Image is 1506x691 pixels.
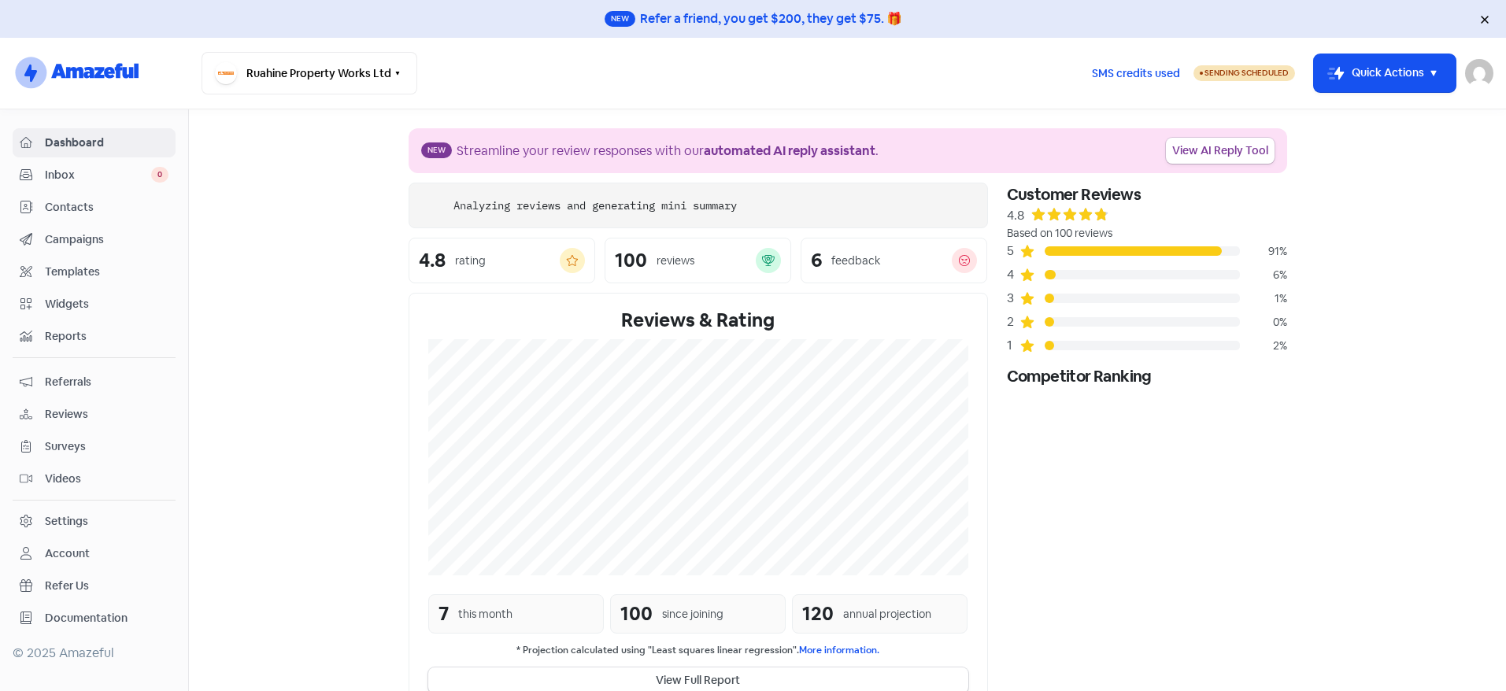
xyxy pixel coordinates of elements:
[1007,289,1019,308] div: 3
[811,251,822,270] div: 6
[13,128,176,157] a: Dashboard
[1092,65,1180,82] span: SMS credits used
[13,161,176,190] a: Inbox 0
[13,604,176,633] a: Documentation
[45,264,168,280] span: Templates
[1204,68,1289,78] span: Sending Scheduled
[438,600,449,628] div: 7
[1240,243,1287,260] div: 91%
[409,238,595,283] a: 4.8rating
[13,644,176,663] div: © 2025 Amazeful
[605,11,635,27] span: New
[1240,338,1287,354] div: 2%
[45,578,168,594] span: Refer Us
[1007,364,1287,388] div: Competitor Ranking
[428,643,968,658] small: * Projection calculated using "Least squares linear regression".
[640,9,902,28] div: Refer a friend, you get $200, they get $75. 🎁
[704,142,875,159] b: automated AI reply assistant
[202,52,417,94] button: Ruahine Property Works Ltd
[151,167,168,183] span: 0
[1007,242,1019,261] div: 5
[13,400,176,429] a: Reviews
[45,406,168,423] span: Reviews
[428,306,968,334] div: Reviews & Rating
[45,231,168,248] span: Campaigns
[13,571,176,600] a: Refer Us
[1240,267,1287,283] div: 6%
[799,644,879,656] a: More information.
[1007,265,1019,284] div: 4
[453,198,737,214] div: Analyzing reviews and generating mini summary
[45,513,88,530] div: Settings
[1007,312,1019,331] div: 2
[843,606,931,623] div: annual projection
[13,290,176,319] a: Widgets
[45,438,168,455] span: Surveys
[802,600,834,628] div: 120
[615,251,647,270] div: 100
[13,539,176,568] a: Account
[45,610,168,626] span: Documentation
[419,251,446,270] div: 4.8
[13,225,176,254] a: Campaigns
[1007,225,1287,242] div: Based on 100 reviews
[801,238,987,283] a: 6feedback
[45,374,168,390] span: Referrals
[13,432,176,461] a: Surveys
[13,257,176,286] a: Templates
[13,464,176,493] a: Videos
[1007,206,1024,225] div: 4.8
[13,322,176,351] a: Reports
[1007,183,1287,206] div: Customer Reviews
[657,253,694,269] div: reviews
[662,606,723,623] div: since joining
[458,606,512,623] div: this month
[1007,336,1019,355] div: 1
[605,238,791,283] a: 100reviews
[45,471,168,487] span: Videos
[45,135,168,151] span: Dashboard
[45,296,168,312] span: Widgets
[421,142,452,158] span: New
[1465,59,1493,87] img: User
[620,600,653,628] div: 100
[45,199,168,216] span: Contacts
[1079,64,1193,80] a: SMS credits used
[1193,64,1295,83] a: Sending Scheduled
[13,368,176,397] a: Referrals
[1240,314,1287,331] div: 0%
[1240,290,1287,307] div: 1%
[455,253,486,269] div: rating
[1314,54,1456,92] button: Quick Actions
[1166,138,1275,164] a: View AI Reply Tool
[831,253,880,269] div: feedback
[457,142,879,161] div: Streamline your review responses with our .
[45,167,151,183] span: Inbox
[45,328,168,345] span: Reports
[13,507,176,536] a: Settings
[45,545,90,562] div: Account
[13,193,176,222] a: Contacts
